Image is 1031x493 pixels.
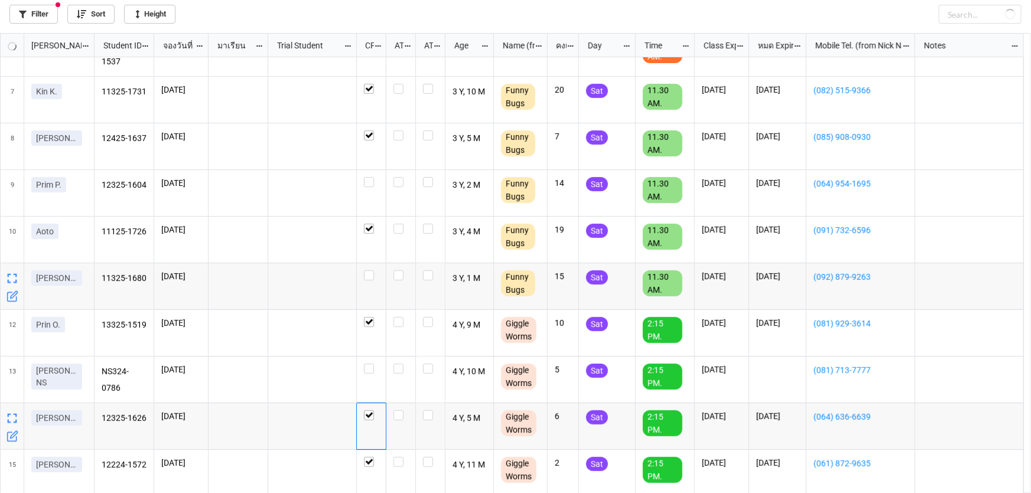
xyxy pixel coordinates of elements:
p: 11325-1731 [102,84,147,100]
p: [DATE] [702,130,741,142]
p: 4 Y, 11 M [453,457,487,474]
p: [DATE] [756,84,799,96]
div: Sat [586,224,608,238]
div: ATT [388,39,404,52]
a: (092) 879-9263 [814,270,908,283]
div: Giggle Worms [501,364,536,390]
div: Sat [586,84,608,98]
div: Sat [586,270,608,285]
div: มาเรียน [210,39,255,52]
a: (064) 954-1695 [814,177,908,190]
p: [DATE] [702,270,741,282]
p: [DATE] [161,317,201,329]
span: 10 [9,217,16,263]
p: 2 [555,457,571,469]
div: 2:15 PM. [643,410,682,436]
p: [DATE] [702,364,741,376]
p: [DATE] [756,457,799,469]
p: [DATE] [161,224,201,236]
p: [DATE] [702,457,741,469]
p: Prin O. [36,319,60,331]
p: [PERSON_NAME] [36,272,77,284]
div: 11.30 AM. [643,270,682,296]
p: 6 [555,410,571,422]
div: Notes [917,39,1010,52]
p: [DATE] [161,84,201,96]
div: 2:15 PM. [643,457,682,483]
div: Funny Bugs [501,130,535,156]
p: [DATE] [161,177,201,189]
p: 5 [555,364,571,376]
a: (081) 929-3614 [814,317,908,330]
div: Mobile Tel. (from Nick Name) [808,39,902,52]
a: (064) 636-6639 [814,410,908,423]
div: grid [1,34,95,57]
p: [DATE] [756,224,799,236]
div: CF [358,39,375,52]
span: 9 [11,170,14,216]
div: 2:15 PM. [643,364,682,390]
p: [PERSON_NAME] [36,132,77,144]
p: Kin K. [36,86,57,97]
p: [DATE] [702,224,741,236]
div: Sat [586,317,608,331]
div: จองวันที่ [156,39,196,52]
div: Sat [586,364,608,378]
p: 13325-1519 [102,317,147,334]
p: [PERSON_NAME] [36,412,77,424]
p: [DATE] [756,130,799,142]
div: Sat [586,457,608,471]
p: [PERSON_NAME] NS [36,365,77,388]
a: (082) 515-9366 [814,84,908,97]
div: Giggle Worms [501,457,536,483]
p: 19 [555,224,571,236]
p: [DATE] [756,270,799,282]
a: Filter [9,5,58,24]
p: 14 [555,177,571,189]
div: Funny Bugs [501,84,535,110]
div: 11.30 AM. [643,177,682,203]
p: 4 Y, 9 M [453,317,487,334]
p: 3 Y, 4 M [453,224,487,240]
p: [DATE] [702,410,741,422]
p: 12325-1604 [102,177,147,194]
p: 12425-1637 [102,130,147,147]
p: 12325-1626 [102,410,147,427]
a: (061) 872-9635 [814,457,908,470]
p: [DATE] [161,270,201,282]
p: [DATE] [161,410,201,422]
p: 3 Y, 5 M [453,130,487,147]
div: Day [581,39,623,52]
p: [DATE] [702,177,741,189]
p: Aoto [36,226,54,237]
a: (091) 732-6596 [814,224,908,237]
span: 13 [9,357,16,403]
p: 12224-1572 [102,457,147,474]
p: [PERSON_NAME] [36,459,77,471]
p: 3 Y, 1 M [453,270,487,287]
p: 7 [555,130,571,142]
div: Sat [586,410,608,425]
div: Sat [586,177,608,191]
span: 7 [11,77,14,123]
div: Funny Bugs [501,224,535,250]
div: Funny Bugs [501,177,535,203]
p: [DATE] [756,317,799,329]
p: NS324-0786 [102,364,147,396]
p: 11325-1680 [102,270,147,287]
div: Time [638,39,682,52]
div: Giggle Worms [501,317,536,343]
div: คงเหลือ (from Nick Name) [549,39,567,52]
p: [DATE] [702,84,741,96]
div: Student ID (from [PERSON_NAME] Name) [96,39,141,52]
div: Sat [586,130,608,145]
div: 11.30 AM. [643,224,682,250]
p: 15 [555,270,571,282]
div: Age [447,39,482,52]
p: 4 Y, 5 M [453,410,487,427]
span: 12 [9,310,16,356]
a: Sort [67,5,115,24]
div: หมด Expired date (from [PERSON_NAME] Name) [751,39,793,52]
div: 11.30 AM. [643,84,682,110]
div: Funny Bugs [501,270,535,296]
